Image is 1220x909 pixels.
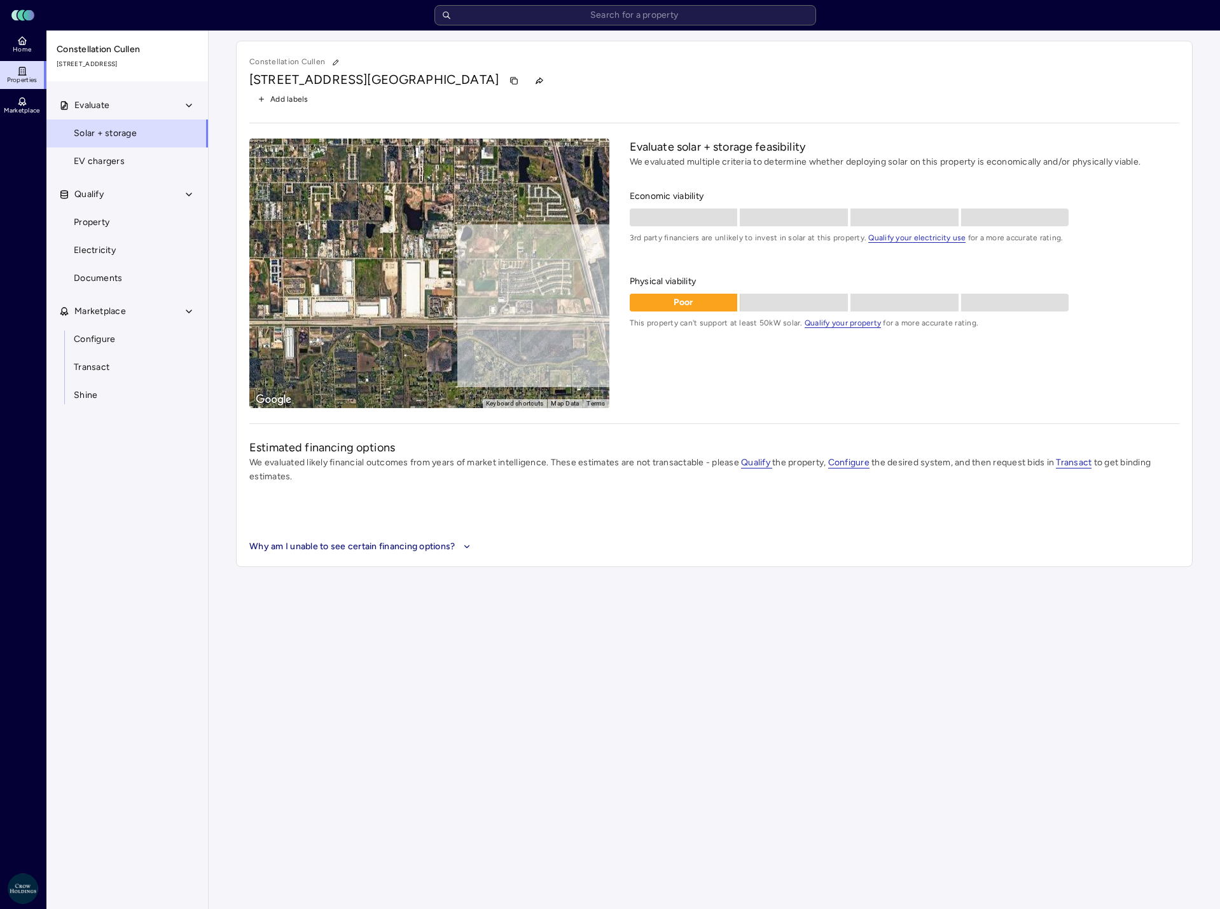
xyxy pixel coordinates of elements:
a: Configure [828,457,870,468]
img: Google [253,392,295,408]
p: Constellation Cullen [249,54,344,71]
span: Marketplace [4,107,39,114]
span: Property [74,215,109,229]
p: We evaluated multiple criteria to determine whether deploying solar on this property is economica... [630,155,1179,169]
a: EV chargers [46,147,209,175]
input: Search for a property [434,5,816,25]
span: Qualify your property [805,318,881,328]
span: Configure [828,457,870,468]
span: EV chargers [74,154,125,168]
button: Keyboard shortcuts [486,399,544,408]
span: [GEOGRAPHIC_DATA] [367,72,499,87]
span: Electricity [74,243,116,257]
h2: Estimated financing options [249,439,1179,456]
a: Solar + storage [46,120,209,147]
span: Shine [74,388,97,402]
span: Solar + storage [74,126,137,140]
span: 3rd party financiers are unlikely to invest in solar at this property. for a more accurate rating. [630,231,1179,244]
span: This property can't support at least 50kW solar. for a more accurate rating. [630,317,1179,329]
span: Configure [74,332,115,346]
span: Qualify [74,188,104,202]
button: Add labels [249,91,317,107]
span: Home [13,46,31,53]
span: Transact [74,360,109,374]
a: Qualify [741,457,772,468]
img: Crow Holdings [8,873,38,904]
span: Marketplace [74,304,126,318]
span: [STREET_ADDRESS] [57,59,199,69]
p: We evaluated likely financial outcomes from years of market intelligence. These estimates are not... [249,456,1179,484]
a: Transact [1056,457,1092,468]
a: Transact [46,353,209,381]
a: Terms [586,400,605,407]
span: Physical viability [630,275,1179,289]
button: Marketplace [46,297,209,325]
button: Why am I unable to see certain financing options? [249,540,474,554]
button: Map Data [551,399,579,408]
span: Qualify your electricity use [868,233,966,243]
h2: Evaluate solar + storage feasibility [630,139,1179,155]
a: Property [46,208,209,236]
a: Configure [46,325,209,353]
a: Qualify your property [805,318,881,327]
span: Transact [1056,457,1092,468]
a: Qualify your electricity use [868,233,966,242]
button: Evaluate [46,92,209,120]
span: [STREET_ADDRESS] [249,72,367,87]
p: Poor [630,296,738,310]
span: Add labels [270,93,308,106]
a: Electricity [46,236,209,264]
span: Qualify [741,457,772,468]
a: Shine [46,381,209,409]
span: Properties [7,76,38,84]
span: Evaluate [74,99,109,113]
a: Documents [46,264,209,292]
span: Economic viability [630,189,1179,203]
button: Qualify [46,181,209,208]
span: Constellation Cullen [57,43,199,57]
a: Open this area in Google Maps (opens a new window) [253,392,295,408]
span: Documents [74,271,122,285]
